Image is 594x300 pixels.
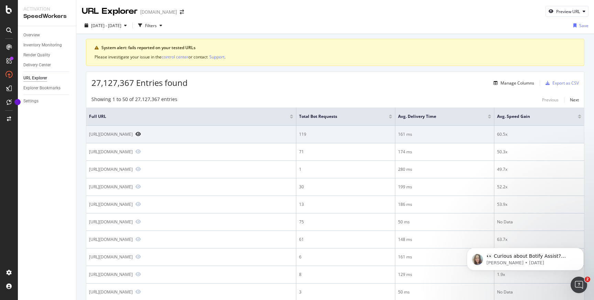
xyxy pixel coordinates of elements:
a: URL Explorer [23,75,71,82]
a: Preview https://www.lowes.com/pd/Krylon-High-Gloss-Crystal-Clear-Spray-Paint-NET-WT-11-oz/1000399289 [135,132,141,136]
div: [URL][DOMAIN_NAME] [89,184,133,190]
div: [URL][DOMAIN_NAME] [89,201,133,207]
span: 2 [585,277,590,282]
div: 1 [299,166,392,173]
div: Explorer Bookmarks [23,85,60,92]
button: Export as CSV [543,78,579,89]
button: Manage Columns [491,79,534,87]
div: [URL][DOMAIN_NAME] [89,149,133,155]
a: Inventory Monitoring [23,42,71,49]
div: Render Quality [23,52,50,59]
div: No Data [497,289,581,295]
div: 161 ms [398,131,491,137]
div: warning banner [86,39,584,66]
div: Showing 1 to 50 of 27,127,367 entries [91,96,177,104]
a: Settings [23,98,71,105]
button: Previous [542,96,559,104]
div: 71 [299,149,392,155]
a: Delivery Center [23,62,71,69]
a: Preview https://www.lowes.com/pd/Mansfield-3660TFS-Pro-Fit-174-Bathtub/5001766987 [135,202,141,207]
div: SpeedWorkers [23,12,70,20]
div: 8 [299,271,392,278]
span: Total Bot Requests [299,113,378,120]
div: [URL][DOMAIN_NAME] [89,236,133,242]
div: 53.9x [497,201,581,208]
a: Preview https://www.lowes.com/pl/Blue-36-in--Bathroom-vanities-Bathroom-vanities-vanity-tops-Bath... [135,254,141,259]
div: System alert: fails reported on your tested URLs [101,45,576,51]
div: Settings [23,98,38,105]
div: Manage Columns [500,80,534,86]
div: 75 [299,219,392,225]
div: 61 [299,236,392,243]
div: 161 ms [398,254,491,260]
div: Inventory Monitoring [23,42,62,49]
div: [URL][DOMAIN_NAME] [89,271,133,277]
button: control center [162,54,188,60]
div: [URL][DOMAIN_NAME] [89,289,133,295]
iframe: Intercom notifications message [456,233,594,281]
div: Preview URL [556,9,580,14]
div: 6 [299,254,392,260]
div: Overview [23,32,40,39]
div: [URL][DOMAIN_NAME] [89,166,133,172]
a: Explorer Bookmarks [23,85,71,92]
button: Support [209,54,224,60]
div: URL Explorer [23,75,47,82]
span: Avg. Delivery Time [398,113,477,120]
div: 199 ms [398,184,491,190]
span: [DATE] - [DATE] [91,23,121,29]
div: 50 ms [398,219,491,225]
div: Delivery Center [23,62,51,69]
div: Previous [542,97,559,103]
button: [DATE] - [DATE] [82,20,130,31]
div: arrow-right-arrow-left [180,10,184,14]
div: 60.5x [497,131,581,137]
div: 13 [299,201,392,208]
a: Preview https://www.lowes.com/pl/Vevor-Water-pump--Plumbing/4294935907?refinement=721978826234,38... [135,272,141,277]
a: Render Quality [23,52,71,59]
div: Export as CSV [552,80,579,86]
div: 119 [299,131,392,137]
div: [DOMAIN_NAME] [140,9,177,15]
div: 174 ms [398,149,491,155]
div: 148 ms [398,236,491,243]
div: URL Explorer [82,5,137,17]
span: 27,127,367 Entries found [91,77,188,88]
div: Tooltip anchor [14,99,21,105]
div: 50 ms [398,289,491,295]
a: Preview https://www.lowes.com/pd/LITA-4-ft-W-x-Cut-to-Length-Green-Artificial-Grass-Turf-ECO-0-8i... [135,184,141,189]
span: Full URL [89,113,279,120]
button: Save [571,20,588,31]
a: Preview https://www.lowes.com/pl/ceiling-fans/integrated/tunable-white/4294395604-50614974-142200... [135,167,141,171]
div: 52.2x [497,184,581,190]
div: [URL][DOMAIN_NAME] [89,131,133,137]
iframe: Intercom live chat [571,277,587,293]
div: 50.3x [497,149,581,155]
div: [URL][DOMAIN_NAME] [89,254,133,260]
div: Save [579,23,588,29]
button: Preview URL [546,6,588,17]
button: Next [570,96,579,104]
div: 49.7x [497,166,581,173]
a: Preview https://www.lowes.com/collections/CertainTeed-CertainTeed-Landmark-Driftwood-Roof/GR_3044 [135,149,141,154]
a: Overview [23,32,71,39]
a: Preview https://www.lowes.com/pl/water-filtration-water-softeners/water-softeners/wellplus-8482/4... [135,289,141,294]
a: Preview https://www.lowes.com/pd/Bio-Active-Bio-Active-Non-Toxic-Cyanuric-Acid-Reducer-Powder-for... [135,237,141,242]
div: 186 ms [398,201,491,208]
a: Preview https://www.lowes.com/digitalredvest/api/product-faq-svc/faq/5014506209 [135,219,141,224]
button: Filters [135,20,165,31]
div: 280 ms [398,166,491,173]
div: Next [570,97,579,103]
div: No Data [497,219,581,225]
div: 30 [299,184,392,190]
div: Filters [145,23,157,29]
div: [URL][DOMAIN_NAME] [89,219,133,225]
span: Avg. Speed Gain [497,113,568,120]
div: Activation [23,5,70,12]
